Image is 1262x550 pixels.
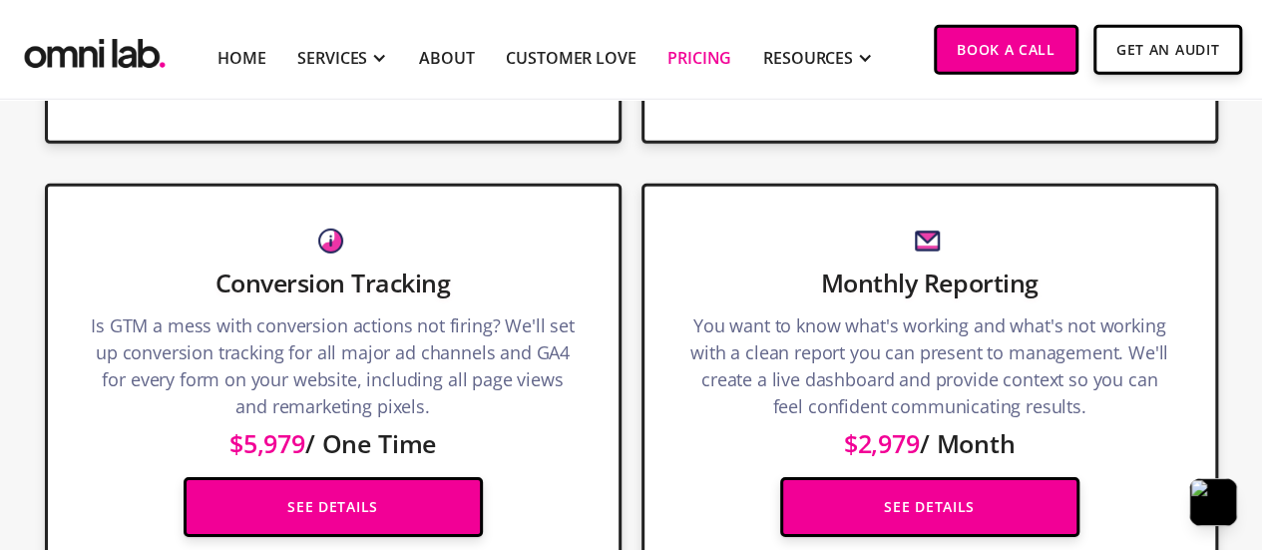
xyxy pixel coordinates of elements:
span: $5,979 [229,426,305,460]
p: / Month [684,430,1175,457]
p: / One Time [88,430,579,457]
img: Omni Lab: B2B SaaS Demand Generation Agency [20,25,170,74]
p: You want to know what's working and what's not working with a clean report you can present to man... [684,312,1175,430]
a: Home [217,46,265,70]
a: Customer Love [506,46,635,70]
h3: Monthly Reporting [684,266,1175,299]
a: About [419,46,474,70]
a: Book a Call [934,25,1078,75]
h3: Conversion Tracking [88,266,579,299]
a: Get An Audit [1093,25,1242,75]
div: SERVICES [297,46,367,70]
div: RESOURCES [763,46,853,70]
p: Is GTM a mess with conversion actions not firing? We'll set up conversion tracking for all major ... [88,312,579,430]
iframe: Chat Widget [903,318,1262,550]
a: See Details [184,477,483,537]
span: $2,979 [844,426,920,460]
a: See Details [780,477,1079,537]
a: Pricing [667,46,731,70]
a: home [20,25,170,74]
